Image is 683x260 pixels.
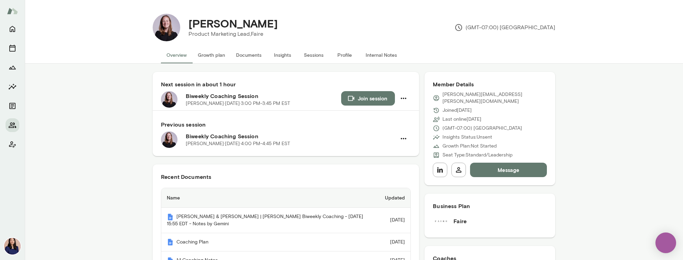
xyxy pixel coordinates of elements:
p: Last online [DATE] [442,116,481,123]
p: Insights Status: Unsent [442,134,492,141]
img: Mento [167,239,174,246]
p: [PERSON_NAME] · [DATE] · 3:00 PM-3:45 PM EST [186,100,290,107]
button: Join session [341,91,395,106]
button: Growth plan [192,47,231,63]
p: Seat Type: Standard/Leadership [442,152,512,159]
td: [DATE] [379,208,410,233]
p: (GMT-07:00) [GEOGRAPHIC_DATA] [442,125,522,132]
p: [PERSON_NAME] · [DATE] · 4:00 PM-4:45 PM EST [186,140,290,147]
button: Growth Plan [6,61,19,74]
h6: Previous session [161,120,411,129]
button: Documents [6,99,19,113]
th: [PERSON_NAME] & [PERSON_NAME] | [PERSON_NAME] Biweekly Coaching - [DATE] 15:55 EDT - Notes by Gemini [161,208,379,233]
p: Joined [DATE] [442,107,472,114]
th: Coaching Plan [161,233,379,252]
img: Mento [7,4,18,18]
button: Overview [161,47,192,63]
button: Home [6,22,19,36]
button: Profile [329,47,360,63]
th: Updated [379,188,410,208]
button: Message [470,163,547,177]
img: Mento [167,214,174,220]
th: Name [161,188,379,208]
p: Growth Plan: Not Started [442,143,497,150]
button: Documents [231,47,267,63]
button: Sessions [298,47,329,63]
button: Internal Notes [360,47,402,63]
td: [DATE] [379,233,410,252]
p: Product Marketing Lead, Faire [188,30,278,38]
button: Insights [6,80,19,94]
h6: Biweekly Coaching Session [186,132,396,140]
img: Leah Kim [4,238,21,254]
img: Sara Beatty [153,14,180,41]
h6: Member Details [433,80,547,88]
button: Client app [6,138,19,151]
button: Sessions [6,41,19,55]
h6: Business Plan [433,202,547,210]
button: Insights [267,47,298,63]
h6: Faire [453,217,467,225]
button: Members [6,118,19,132]
h4: [PERSON_NAME] [188,17,278,30]
p: [PERSON_NAME][EMAIL_ADDRESS][PERSON_NAME][DOMAIN_NAME] [442,91,547,105]
h6: Recent Documents [161,173,411,181]
h6: Next session in about 1 hour [161,80,411,88]
h6: Biweekly Coaching Session [186,92,341,100]
p: (GMT-07:00) [GEOGRAPHIC_DATA] [455,23,555,32]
